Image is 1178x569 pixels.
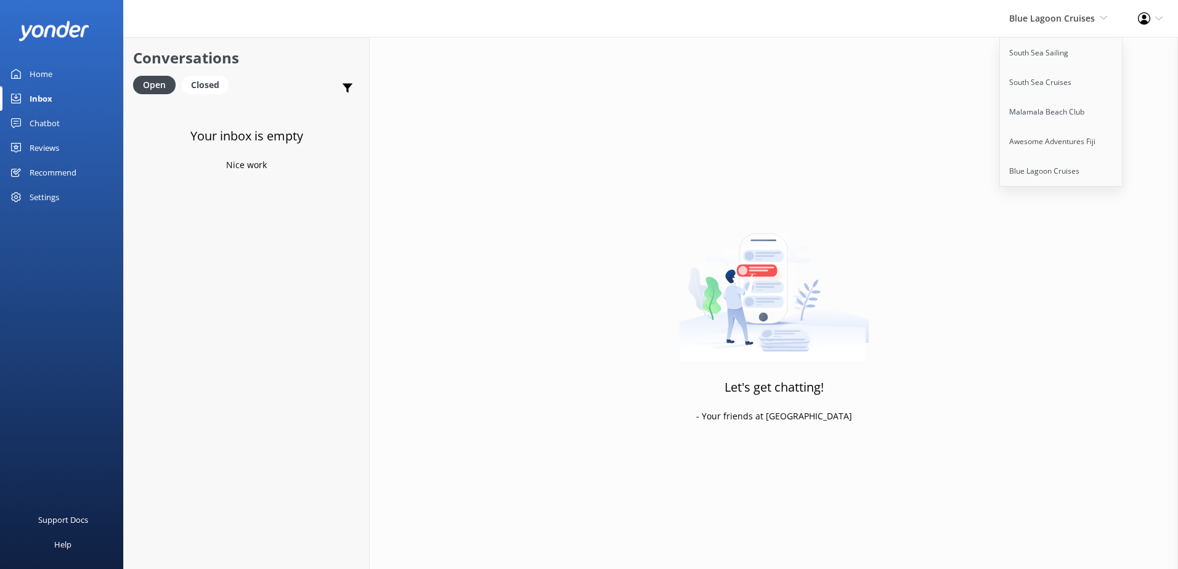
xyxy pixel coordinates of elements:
p: - Your friends at [GEOGRAPHIC_DATA] [696,410,852,423]
a: South Sea Sailing [1000,38,1123,68]
div: Inbox [30,86,52,111]
div: Open [133,76,176,94]
div: Reviews [30,135,59,160]
div: Support Docs [38,507,88,532]
span: Blue Lagoon Cruises [1009,12,1095,24]
a: Malamala Beach Club [1000,97,1123,127]
div: Help [54,532,71,557]
h2: Conversations [133,46,360,70]
div: Home [30,62,52,86]
a: South Sea Cruises [1000,68,1123,97]
img: artwork of a man stealing a conversation from at giant smartphone [679,208,869,361]
a: Blue Lagoon Cruises [1000,156,1123,186]
a: Awesome Adventures Fiji [1000,127,1123,156]
a: Closed [182,78,235,91]
img: yonder-white-logo.png [18,21,89,41]
div: Recommend [30,160,76,185]
h3: Your inbox is empty [190,126,303,146]
a: Open [133,78,182,91]
p: Nice work [226,158,267,172]
div: Closed [182,76,229,94]
div: Chatbot [30,111,60,135]
div: Settings [30,185,59,209]
h3: Let's get chatting! [725,377,824,397]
